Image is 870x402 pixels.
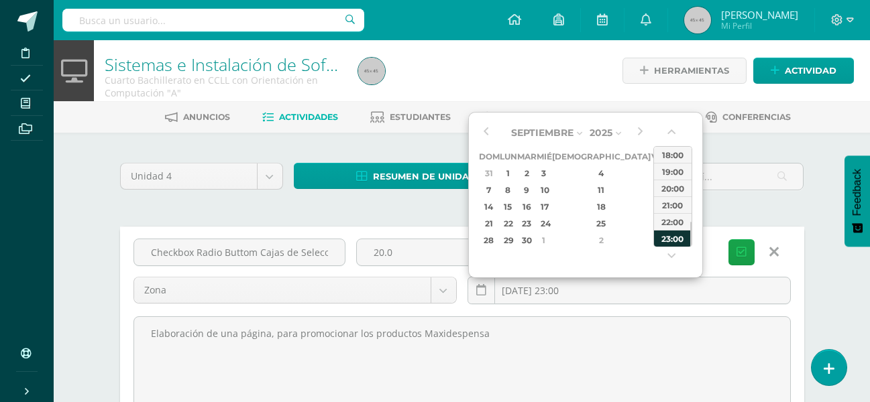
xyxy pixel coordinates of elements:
th: Lun [500,148,517,165]
div: 23 [519,216,534,231]
div: 20:00 [654,180,692,196]
h1: Sistemas e Instalación de Software [105,55,342,74]
th: Vie [651,148,666,165]
input: Título [134,239,345,265]
span: Feedback [851,169,863,216]
div: 7 [481,182,498,198]
div: 10 [538,182,550,198]
div: 1 [501,165,515,181]
img: 45x45 [684,7,711,33]
div: 25 [561,216,641,231]
input: Busca un usuario... [62,9,364,31]
div: 3 [538,165,550,181]
div: 3 [652,232,664,248]
div: 18:00 [654,146,692,163]
button: Feedback - Mostrar encuesta [845,155,870,247]
a: Unidad 4 [121,163,282,189]
div: 4 [561,165,641,181]
a: Estudiantes [370,107,451,128]
a: Dosificación [598,107,673,128]
div: 5 [652,165,664,181]
div: 8 [501,182,515,198]
span: Zona [144,277,421,303]
div: 2 [519,165,534,181]
div: 2 [561,232,641,248]
span: Actividades [279,112,338,122]
span: Anuncios [183,112,230,122]
div: 22:00 [654,213,692,230]
div: 21 [481,216,498,231]
a: Conferencias [706,107,791,128]
div: 9 [519,182,534,198]
input: Fecha de entrega [468,277,790,304]
th: Dom [479,148,500,165]
div: Cuarto Bachillerato en CCLL con Orientación en Computación 'A' [105,74,342,99]
a: Actividad [753,58,854,84]
div: 15 [501,199,515,214]
a: Sistemas e Instalación de Software [105,53,368,76]
a: Actividades [262,107,338,128]
div: 19:00 [654,163,692,180]
div: 11 [561,182,641,198]
span: Herramientas [654,58,729,83]
div: 31 [481,165,498,181]
img: 45x45 [358,58,385,84]
a: Anuncios [165,107,230,128]
a: Zona [134,277,456,303]
div: 24 [538,216,550,231]
div: 18 [561,199,641,214]
div: 30 [519,232,534,248]
span: [PERSON_NAME] [721,8,798,21]
a: Resumen de unidad [294,163,539,189]
th: [DEMOGRAPHIC_DATA] [552,148,651,165]
span: Septiembre [511,127,574,139]
th: Mar [517,148,537,165]
div: 19 [652,199,664,214]
span: Unidad 4 [131,163,247,189]
span: Estudiantes [390,112,451,122]
div: 14 [481,199,498,214]
span: Actividad [785,58,836,83]
a: Planificación [483,107,565,128]
div: 22 [501,216,515,231]
input: Puntos máximos [357,239,512,265]
th: Mié [537,148,552,165]
div: 26 [652,216,664,231]
div: 23:00 [654,230,692,247]
span: 2025 [590,127,612,139]
div: 17 [538,199,550,214]
div: 21:00 [654,196,692,213]
span: Mi Perfil [721,20,798,31]
div: 1 [538,232,550,248]
span: Conferencias [722,112,791,122]
div: 12 [652,182,664,198]
a: Herramientas [622,58,747,84]
span: Resumen de unidad [373,164,476,189]
div: 29 [501,232,515,248]
div: 28 [481,232,498,248]
div: 16 [519,199,534,214]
